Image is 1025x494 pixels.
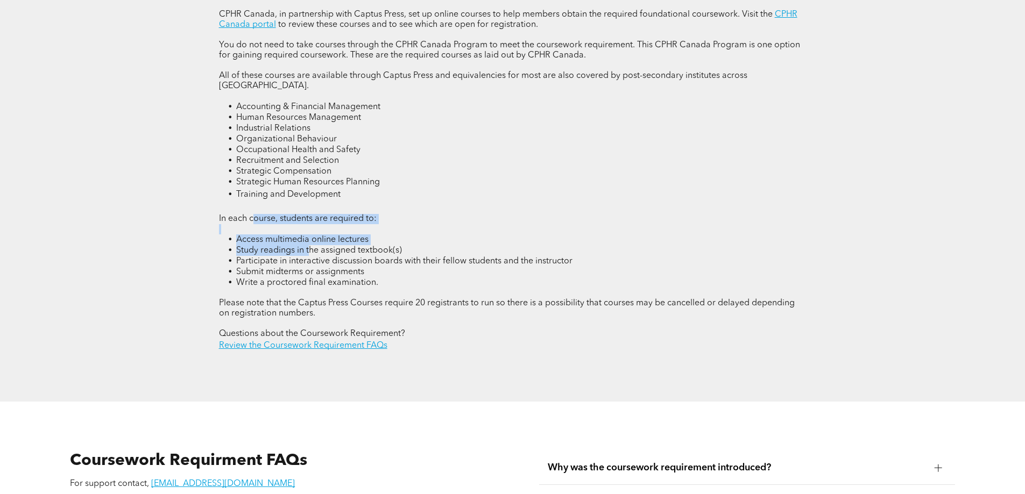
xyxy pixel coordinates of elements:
span: Write a proctored final examination. [236,278,378,287]
span: Human Resources Management [236,113,361,122]
span: Please note that the Captus Press Courses require 20 registrants to run so there is a possibility... [219,299,795,318]
span: Training and Development [236,190,341,199]
span: Strategic Compensation [236,167,331,176]
a: [EMAIL_ADDRESS][DOMAIN_NAME] [151,479,295,488]
span: In each course, students are required to: [219,214,377,223]
span: Submit midterms or assignments [236,268,364,276]
span: Occupational Health and Safety [236,146,360,154]
span: Access multimedia online lectures [236,235,369,244]
span: to review these courses and to see which are open for registration. [278,20,538,29]
span: Study readings in the assigned textbook(s) [236,246,402,255]
span: Recruitment and Selection [236,156,339,165]
span: Why was the coursework requirement introduced? [548,462,926,474]
span: Industrial Relations [236,124,310,133]
span: Coursework Requirment FAQs [70,453,307,469]
span: You do not need to take courses through the CPHR Canada Program to meet the coursework requiremen... [219,41,800,60]
span: Participate in interactive discussion boards with their fellow students and the instructor [236,257,572,266]
span: Questions about the Coursework Requirement? [219,330,405,338]
span: All of these courses are available through Captus Press and equivalencies for most are also cover... [219,71,747,90]
span: Organizational Behaviour [236,135,337,144]
span: Accounting & Financial Management [236,103,380,111]
a: Review the Coursework Requirement FAQs [219,341,387,350]
span: For support contact, [70,479,149,488]
span: CPHR Canada, in partnership with Captus Press, set up online courses to help members obtain the r... [219,10,773,19]
span: Strategic Human Resources Planning [236,178,380,187]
